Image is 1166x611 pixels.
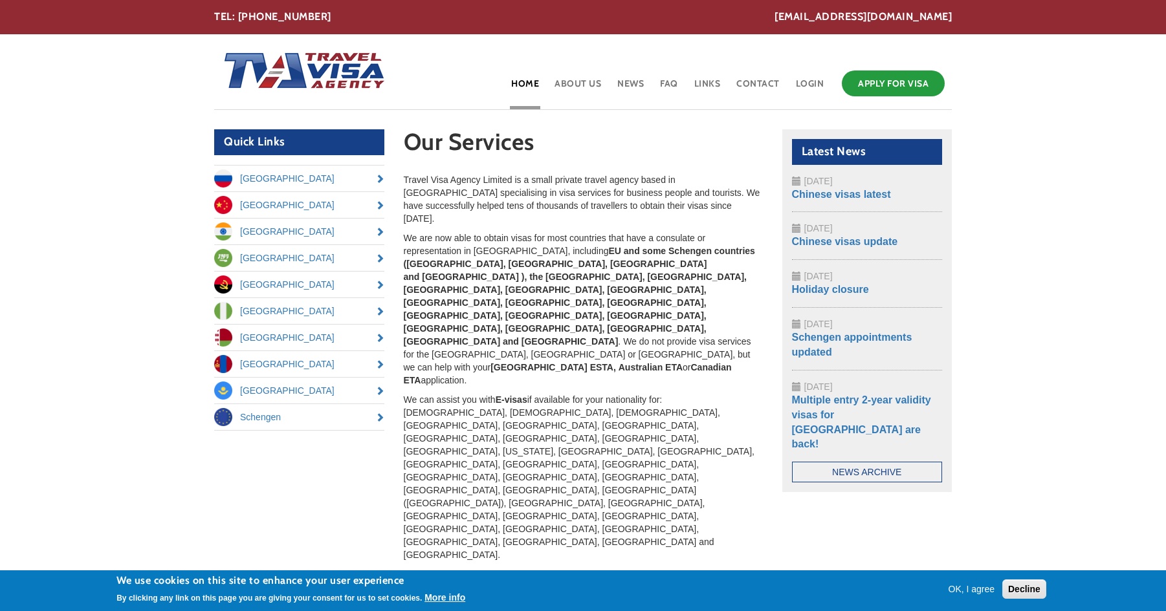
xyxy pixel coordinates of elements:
[214,245,384,271] a: [GEOGRAPHIC_DATA]
[792,284,869,295] a: Holiday closure
[116,594,422,603] p: By clicking any link on this page you are giving your consent for us to set cookies.
[616,67,645,109] a: News
[510,67,540,109] a: Home
[214,39,386,104] img: Home
[490,362,588,372] strong: [GEOGRAPHIC_DATA]
[404,246,755,347] strong: EU and some Schengen countries ([GEOGRAPHIC_DATA], [GEOGRAPHIC_DATA], [GEOGRAPHIC_DATA] and [GEOG...
[404,129,763,161] h1: Our Services
[842,70,945,96] a: Apply for Visa
[659,67,679,109] a: FAQ
[804,319,833,329] span: [DATE]
[404,568,763,594] p: We can also arrange . We are registered with the FCO.
[1002,579,1046,599] button: Decline
[496,394,527,405] strong: E-visas
[804,176,833,186] span: [DATE]
[804,381,833,392] span: [DATE]
[553,67,602,109] a: About Us
[214,10,952,25] div: TEL: [PHONE_NUMBER]
[590,362,616,372] strong: ESTA,
[404,231,763,387] p: We are now able to obtain visas for most countries that have a consulate or representation in [GE...
[943,583,1000,595] button: OK, I agree
[214,298,384,324] a: [GEOGRAPHIC_DATA]
[214,378,384,403] a: [GEOGRAPHIC_DATA]
[214,351,384,377] a: [GEOGRAPHIC_DATA]
[116,573,465,588] h2: We use cookies on this site to enhance your user experience
[792,139,943,165] h2: Latest News
[214,192,384,218] a: [GEOGRAPHIC_DATA]
[487,569,676,579] strong: translations, notarisations and legalisations
[792,462,943,482] a: News Archive
[775,10,952,25] a: [EMAIL_ADDRESS][DOMAIN_NAME]
[792,332,912,358] a: Schengen appointments updated
[804,271,833,281] span: [DATE]
[214,219,384,244] a: [GEOGRAPHIC_DATA]
[214,404,384,430] a: Schengen
[735,67,781,109] a: Contact
[792,236,898,247] a: Chinese visas update
[693,67,722,109] a: Links
[792,394,931,450] a: Multiple entry 2-year validity visas for [GEOGRAPHIC_DATA] are back!
[804,223,833,233] span: [DATE]
[619,362,683,372] strong: Australian ETA
[214,166,384,191] a: [GEOGRAPHIC_DATA]
[795,67,826,109] a: Login
[214,272,384,297] a: [GEOGRAPHIC_DATA]
[404,173,763,225] p: Travel Visa Agency Limited is a small private travel agency based in [GEOGRAPHIC_DATA] specialisi...
[404,393,763,561] p: We can assist you with if available for your nationality for: [DEMOGRAPHIC_DATA], [DEMOGRAPHIC_DA...
[792,189,891,200] a: Chinese visas latest
[424,591,465,604] button: More info
[214,325,384,350] a: [GEOGRAPHIC_DATA]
